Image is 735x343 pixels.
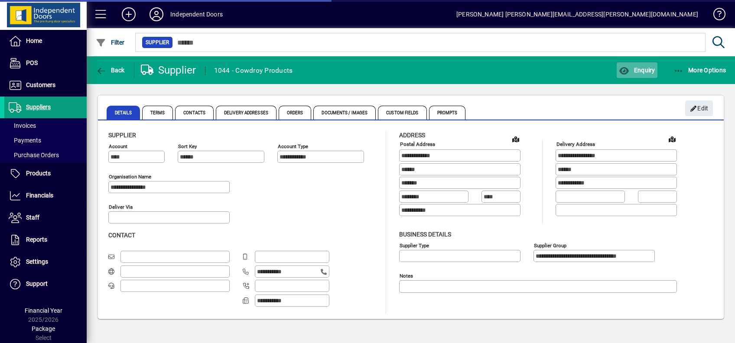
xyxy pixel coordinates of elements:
div: 1044 - Cowdroy Products [214,64,293,78]
span: Prompts [429,106,466,120]
span: Package [32,325,55,332]
span: Custom Fields [378,106,426,120]
a: View on map [665,132,679,146]
a: Staff [4,207,87,229]
span: Suppliers [26,104,51,110]
span: Contact [108,232,135,239]
div: Supplier [141,63,196,77]
div: Independent Doors [170,7,223,21]
span: Products [26,170,51,177]
span: Customers [26,81,55,88]
span: Delivery Addresses [216,106,276,120]
span: Contacts [175,106,214,120]
mat-label: Deliver via [109,204,133,210]
a: Knowledge Base [707,2,724,30]
button: More Options [671,62,728,78]
mat-label: Supplier type [400,242,429,248]
span: Invoices [9,122,36,129]
span: Support [26,280,48,287]
span: Settings [26,258,48,265]
span: POS [26,59,38,66]
span: Terms [142,106,173,120]
a: Home [4,30,87,52]
button: Profile [143,6,170,22]
mat-label: Sort key [178,143,197,149]
span: Orders [279,106,312,120]
a: Payments [4,133,87,148]
button: Back [94,62,127,78]
button: Add [115,6,143,22]
span: Supplier [108,132,136,139]
span: Reports [26,236,47,243]
span: Details [107,106,140,120]
a: Invoices [4,118,87,133]
span: Filter [96,39,125,46]
span: Enquiry [619,67,655,74]
button: Enquiry [617,62,657,78]
mat-label: Account Type [278,143,308,149]
span: More Options [673,67,726,74]
a: Reports [4,229,87,251]
button: Edit [685,100,713,116]
mat-label: Notes [400,272,413,278]
a: Support [4,273,87,295]
span: Home [26,37,42,44]
a: Financials [4,185,87,207]
span: Financials [26,192,53,199]
div: [PERSON_NAME] [PERSON_NAME][EMAIL_ADDRESS][PERSON_NAME][DOMAIN_NAME] [456,7,698,21]
mat-label: Supplier group [534,242,566,248]
app-page-header-button: Back [87,62,134,78]
a: Purchase Orders [4,148,87,162]
button: Filter [94,35,127,50]
a: POS [4,52,87,74]
span: Back [96,67,125,74]
mat-label: Account [109,143,127,149]
span: Supplier [146,38,169,47]
span: Business details [399,231,451,238]
mat-label: Organisation name [109,174,151,180]
a: Settings [4,251,87,273]
a: Customers [4,74,87,96]
span: Edit [690,101,709,116]
a: View on map [509,132,523,146]
span: Staff [26,214,39,221]
span: Payments [9,137,41,144]
span: Purchase Orders [9,152,59,159]
a: Products [4,163,87,184]
span: Documents / Images [313,106,376,120]
span: Address [399,132,425,139]
span: Financial Year [25,307,62,314]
